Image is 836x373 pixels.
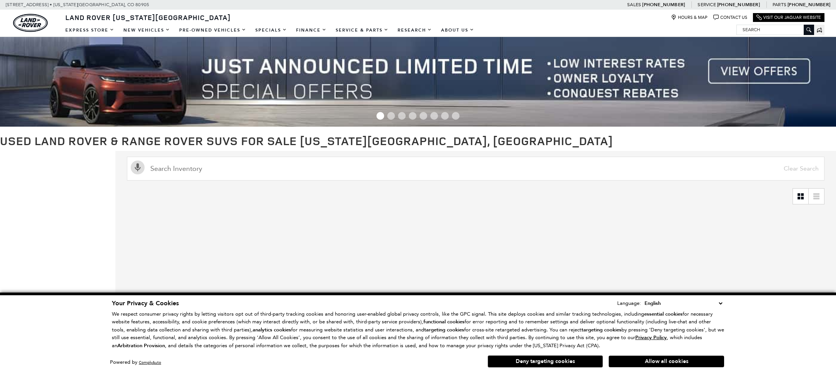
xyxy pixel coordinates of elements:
span: Go to slide 8 [452,112,460,120]
a: About Us [436,23,479,37]
input: Search Inventory [127,157,824,181]
strong: targeting cookies [424,326,464,333]
a: EXPRESS STORE [61,23,119,37]
span: Go to slide 5 [420,112,427,120]
a: Specials [251,23,291,37]
a: New Vehicles [119,23,175,37]
a: Research [393,23,436,37]
a: land-rover [13,14,48,32]
u: Privacy Policy [635,334,667,341]
strong: functional cookies [423,318,465,325]
span: Service [698,2,716,7]
a: Hours & Map [671,15,708,20]
a: [PHONE_NUMBER] [717,2,760,8]
span: Go to slide 1 [376,112,384,120]
a: Land Rover [US_STATE][GEOGRAPHIC_DATA] [61,13,235,22]
button: Deny targeting cookies [488,355,603,368]
span: Go to slide 2 [387,112,395,120]
a: Finance [291,23,331,37]
span: Go to slide 6 [430,112,438,120]
span: Your Privacy & Cookies [112,299,179,308]
div: Powered by [110,360,161,365]
a: Contact Us [713,15,747,20]
a: ComplyAuto [139,360,161,365]
p: We respect consumer privacy rights by letting visitors opt out of third-party tracking cookies an... [112,310,724,350]
span: Sales [627,2,641,7]
a: [PHONE_NUMBER] [642,2,685,8]
strong: essential cookies [644,311,683,318]
a: [STREET_ADDRESS] • [US_STATE][GEOGRAPHIC_DATA], CO 80905 [6,2,149,7]
nav: Main Navigation [61,23,479,37]
span: Go to slide 4 [409,112,416,120]
a: Visit Our Jaguar Website [756,15,821,20]
a: Service & Parts [331,23,393,37]
a: [PHONE_NUMBER] [788,2,830,8]
span: Go to slide 7 [441,112,449,120]
img: Land Rover [13,14,48,32]
strong: targeting cookies [581,326,621,333]
strong: analytics cookies [253,326,291,333]
span: Go to slide 3 [398,112,406,120]
div: Language: [617,301,641,306]
button: Allow all cookies [609,356,724,367]
select: Language Select [643,299,724,308]
svg: Click to toggle on voice search [131,161,145,174]
strong: Arbitration Provision [117,342,165,349]
a: Pre-Owned Vehicles [175,23,251,37]
span: Land Rover [US_STATE][GEOGRAPHIC_DATA] [65,13,231,22]
a: Privacy Policy [635,335,667,340]
input: Search [737,25,814,34]
span: Parts [773,2,786,7]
